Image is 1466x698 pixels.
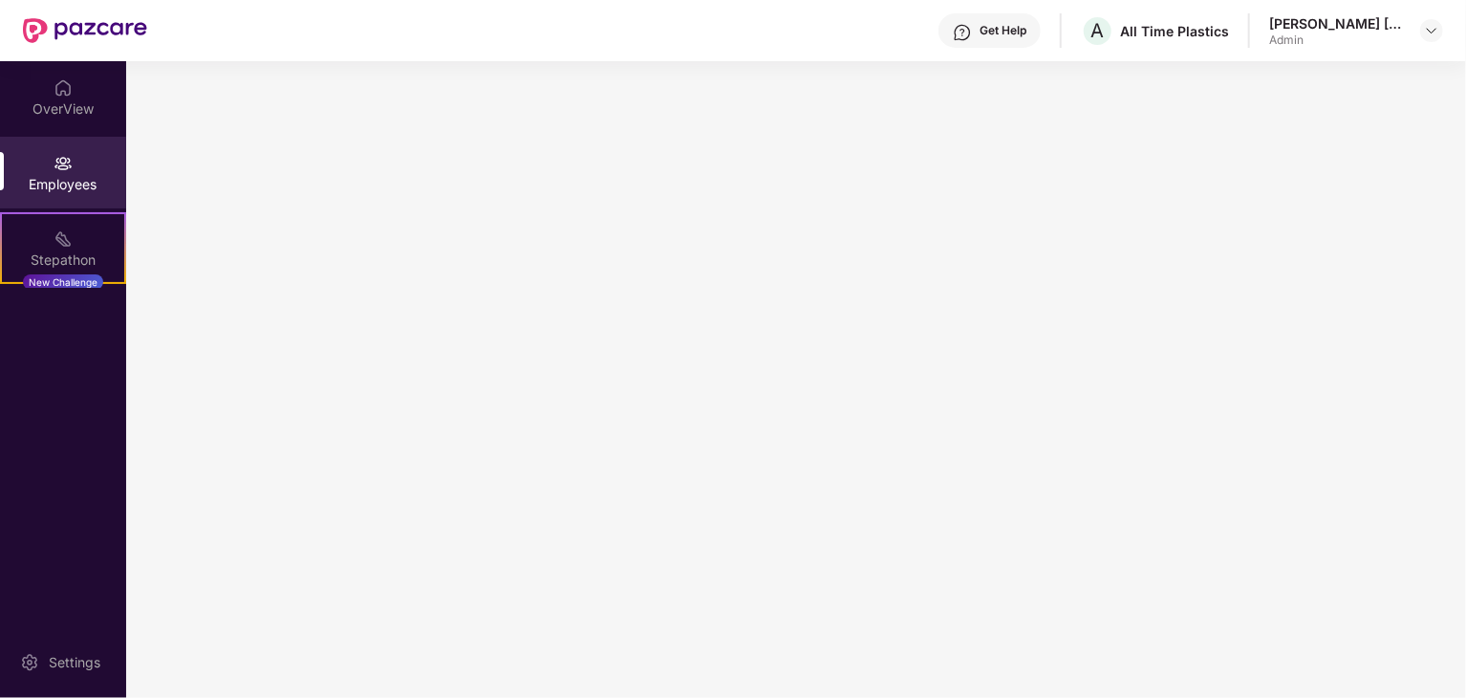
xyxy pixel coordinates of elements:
[1424,23,1439,38] img: svg+xml;base64,PHN2ZyBpZD0iRHJvcGRvd24tMzJ4MzIiIHhtbG5zPSJodHRwOi8vd3d3LnczLm9yZy8yMDAwL3N2ZyIgd2...
[54,154,73,173] img: svg+xml;base64,PHN2ZyBpZD0iRW1wbG95ZWVzIiB4bWxucz0iaHR0cDovL3d3dy53My5vcmcvMjAwMC9zdmciIHdpZHRoPS...
[1269,33,1403,48] div: Admin
[2,251,124,270] div: Stepathon
[980,23,1026,38] div: Get Help
[54,78,73,98] img: svg+xml;base64,PHN2ZyBpZD0iSG9tZSIgeG1sbnM9Imh0dHA6Ly93d3cudzMub3JnLzIwMDAvc3ZnIiB3aWR0aD0iMjAiIG...
[43,653,106,672] div: Settings
[23,274,103,290] div: New Challenge
[1120,22,1229,40] div: All Time Plastics
[1269,14,1403,33] div: [PERSON_NAME] [PERSON_NAME]
[953,23,972,42] img: svg+xml;base64,PHN2ZyBpZD0iSGVscC0zMngzMiIgeG1sbnM9Imh0dHA6Ly93d3cudzMub3JnLzIwMDAvc3ZnIiB3aWR0aD...
[20,653,39,672] img: svg+xml;base64,PHN2ZyBpZD0iU2V0dGluZy0yMHgyMCIgeG1sbnM9Imh0dHA6Ly93d3cudzMub3JnLzIwMDAvc3ZnIiB3aW...
[1091,19,1105,42] span: A
[23,18,147,43] img: New Pazcare Logo
[54,229,73,249] img: svg+xml;base64,PHN2ZyB4bWxucz0iaHR0cDovL3d3dy53My5vcmcvMjAwMC9zdmciIHdpZHRoPSIyMSIgaGVpZ2h0PSIyMC...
